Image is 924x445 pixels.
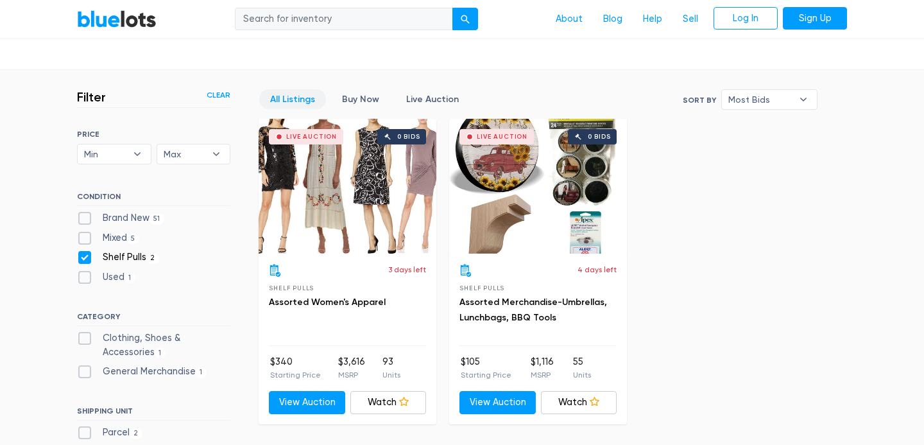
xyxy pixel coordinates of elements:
span: 51 [150,214,164,224]
a: View Auction [459,391,536,414]
div: Live Auction [477,134,527,140]
p: MSRP [531,369,554,381]
a: Live Auction 0 bids [259,119,436,254]
p: 3 days left [388,264,426,275]
span: 2 [146,254,159,264]
label: Used [77,270,135,284]
h6: SHIPPING UNIT [77,406,230,421]
p: 4 days left [577,264,617,275]
li: 55 [573,355,591,381]
span: Shelf Pulls [459,284,504,292]
b: ▾ [203,144,230,164]
p: Starting Price [461,369,511,381]
span: Shelf Pulls [269,284,314,292]
a: BlueLots [77,10,157,28]
div: Live Auction [286,134,337,140]
h3: Filter [77,89,106,105]
a: Sell [672,7,708,31]
b: ▾ [124,144,151,164]
li: 93 [382,355,400,381]
label: Parcel [77,426,142,440]
h6: CONDITION [77,192,230,206]
h6: CATEGORY [77,312,230,326]
span: 1 [124,273,135,283]
div: 0 bids [588,134,611,140]
a: Assorted Women's Apparel [269,297,386,308]
label: Clothing, Shoes & Accessories [77,331,230,359]
span: 1 [155,348,166,358]
a: View Auction [269,391,345,414]
h6: PRICE [77,130,230,139]
a: Clear [207,89,230,101]
a: Buy Now [331,89,390,109]
div: 0 bids [397,134,420,140]
a: Watch [541,391,617,414]
p: MSRP [338,369,365,381]
span: 2 [130,428,142,439]
b: ▾ [790,90,817,109]
p: Starting Price [270,369,321,381]
label: Brand New [77,211,164,225]
li: $3,616 [338,355,365,381]
p: Units [573,369,591,381]
a: Live Auction [395,89,470,109]
a: Assorted Merchandise-Umbrellas, Lunchbags, BBQ Tools [459,297,607,323]
a: Sign Up [783,7,847,30]
label: Sort By [683,94,716,106]
a: All Listings [259,89,326,109]
label: General Merchandise [77,365,207,379]
label: Mixed [77,231,139,245]
a: Live Auction 0 bids [449,119,627,254]
a: Help [633,7,672,31]
li: $340 [270,355,321,381]
li: $105 [461,355,511,381]
a: Blog [593,7,633,31]
span: Most Bids [728,90,792,109]
span: 5 [127,234,139,244]
p: Units [382,369,400,381]
a: Watch [350,391,427,414]
span: 1 [196,367,207,378]
li: $1,116 [531,355,554,381]
span: Min [84,144,126,164]
label: Shelf Pulls [77,250,159,265]
a: About [545,7,593,31]
input: Search for inventory [235,8,453,31]
span: Max [164,144,206,164]
a: Log In [714,7,778,30]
